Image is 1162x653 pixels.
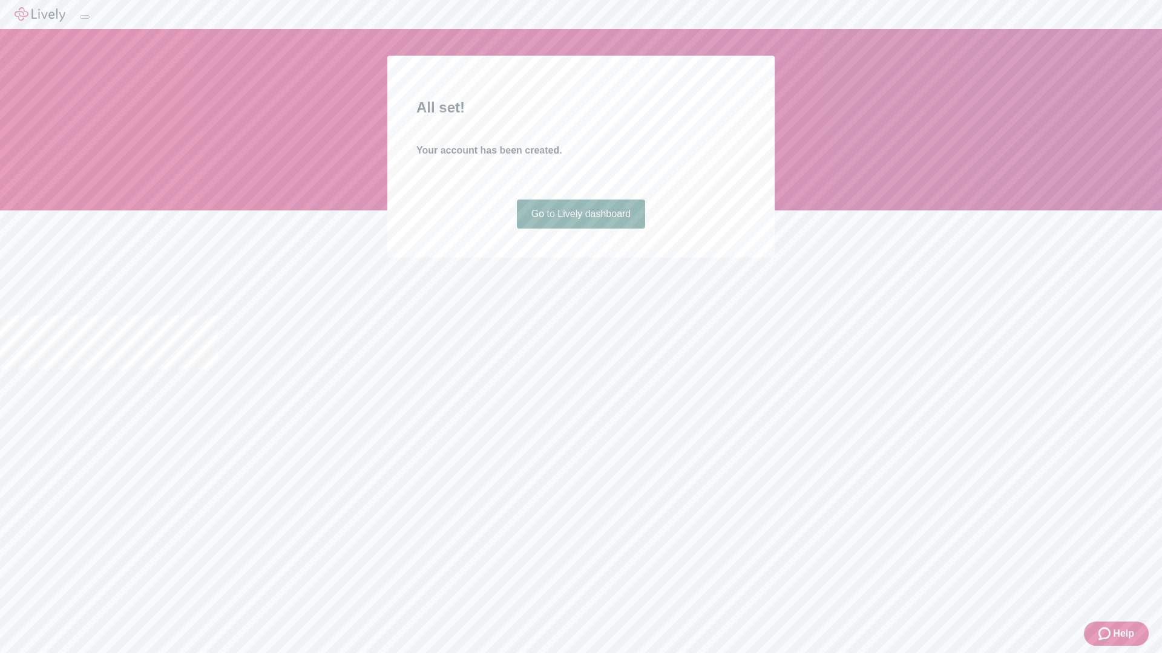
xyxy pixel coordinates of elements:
[517,200,646,229] a: Go to Lively dashboard
[1113,626,1134,641] span: Help
[80,15,90,19] button: Log out
[416,97,746,119] h2: All set!
[1098,626,1113,641] svg: Zendesk support icon
[416,143,746,158] h4: Your account has been created.
[1084,622,1149,646] button: Zendesk support iconHelp
[15,7,65,22] img: Lively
